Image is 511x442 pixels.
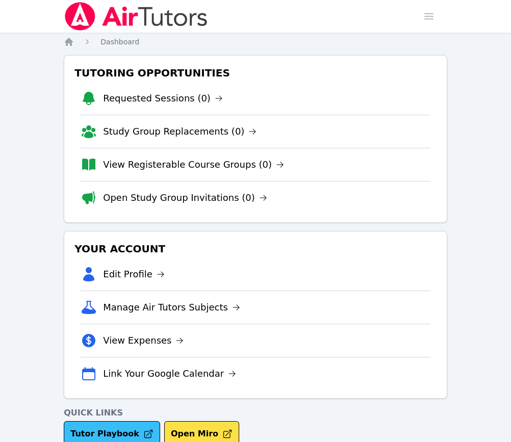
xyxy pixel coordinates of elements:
h3: Tutoring Opportunities [72,64,439,82]
a: Edit Profile [103,267,165,281]
h3: Your Account [72,240,439,258]
img: Air Tutors [64,2,208,31]
h4: Quick Links [64,407,447,419]
a: View Expenses [103,333,184,348]
a: Dashboard [100,37,139,47]
a: Manage Air Tutors Subjects [103,300,240,315]
a: Open Study Group Invitations (0) [103,191,267,205]
a: View Registerable Course Groups (0) [103,158,284,172]
a: Link Your Google Calendar [103,367,236,381]
span: Dashboard [100,38,139,46]
a: Study Group Replacements (0) [103,124,257,139]
a: Requested Sessions (0) [103,91,223,106]
nav: Breadcrumb [64,37,447,47]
